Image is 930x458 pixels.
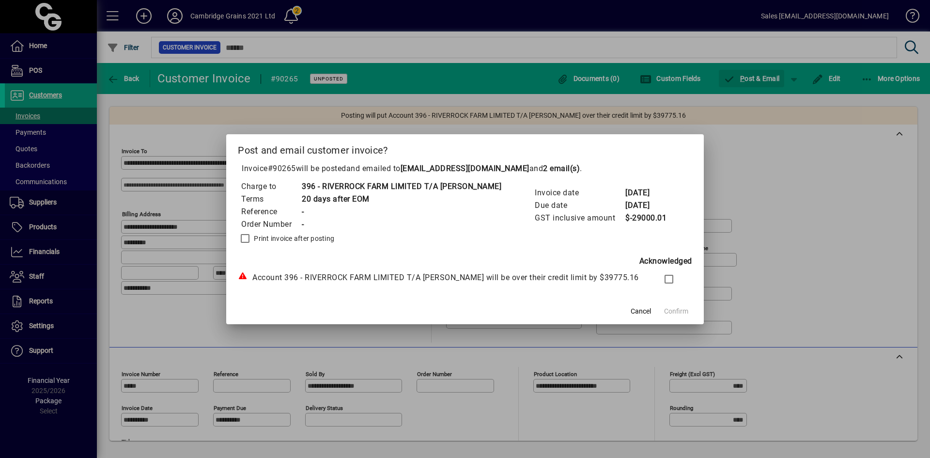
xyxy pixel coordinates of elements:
button: Cancel [625,303,656,320]
td: GST inclusive amount [534,212,625,224]
b: 2 email(s) [543,164,580,173]
span: #90265 [268,164,296,173]
td: Due date [534,199,625,212]
p: Invoice will be posted . [238,163,692,174]
td: [DATE] [625,199,666,212]
td: $-29000.01 [625,212,666,224]
h2: Post and email customer invoice? [226,134,704,162]
td: 20 days after EOM [301,193,501,205]
td: Terms [241,193,301,205]
div: Acknowledged [238,255,692,267]
td: Reference [241,205,301,218]
span: and [529,164,580,173]
td: - [301,205,501,218]
td: [DATE] [625,187,666,199]
span: Cancel [631,306,651,316]
td: Order Number [241,218,301,231]
b: [EMAIL_ADDRESS][DOMAIN_NAME] [401,164,529,173]
td: Invoice date [534,187,625,199]
span: and emailed to [346,164,580,173]
td: Charge to [241,180,301,193]
td: 396 - RIVERROCK FARM LIMITED T/A [PERSON_NAME] [301,180,501,193]
td: - [301,218,501,231]
label: Print invoice after posting [252,234,334,243]
div: Account 396 - RIVERROCK FARM LIMITED T/A [PERSON_NAME] will be over their credit limit by $39775.16 [238,272,644,284]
